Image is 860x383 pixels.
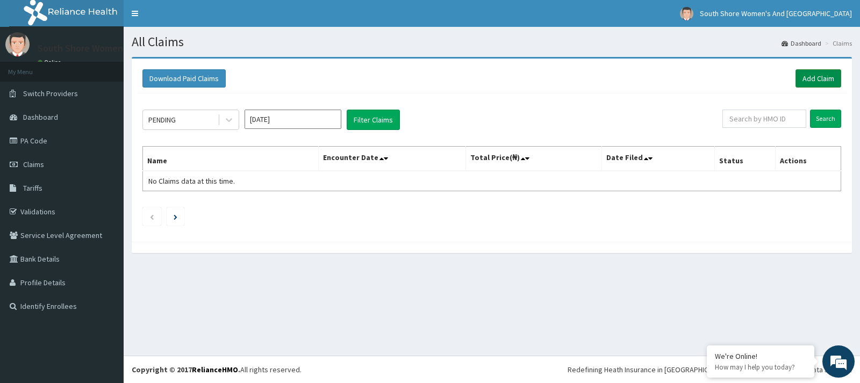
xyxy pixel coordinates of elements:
[142,69,226,88] button: Download Paid Claims
[148,176,235,186] span: No Claims data at this time.
[132,35,852,49] h1: All Claims
[38,44,239,53] p: South Shore Women's And [GEOGRAPHIC_DATA]
[245,110,341,129] input: Select Month and Year
[347,110,400,130] button: Filter Claims
[700,9,852,18] span: South Shore Women's And [GEOGRAPHIC_DATA]
[143,147,319,171] th: Name
[132,365,240,374] strong: Copyright © 2017 .
[5,32,30,56] img: User Image
[680,7,693,20] img: User Image
[124,356,860,383] footer: All rights reserved.
[795,69,841,88] a: Add Claim
[810,110,841,128] input: Search
[715,363,806,372] p: How may I help you today?
[782,39,821,48] a: Dashboard
[714,147,775,171] th: Status
[602,147,715,171] th: Date Filed
[23,160,44,169] span: Claims
[148,114,176,125] div: PENDING
[176,5,202,31] div: Minimize live chat window
[23,89,78,98] span: Switch Providers
[23,183,42,193] span: Tariffs
[465,147,601,171] th: Total Price(₦)
[722,110,807,128] input: Search by HMO ID
[56,60,181,74] div: Chat with us now
[192,365,238,374] a: RelianceHMO
[319,147,465,171] th: Encounter Date
[715,351,806,361] div: We're Online!
[822,39,852,48] li: Claims
[5,263,205,300] textarea: Type your message and hit 'Enter'
[23,112,58,122] span: Dashboard
[20,54,44,81] img: d_794563401_company_1708531726252_794563401
[62,120,148,228] span: We're online!
[568,364,852,375] div: Redefining Heath Insurance in [GEOGRAPHIC_DATA] using Telemedicine and Data Science!
[38,59,63,66] a: Online
[174,212,177,221] a: Next page
[775,147,841,171] th: Actions
[149,212,154,221] a: Previous page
